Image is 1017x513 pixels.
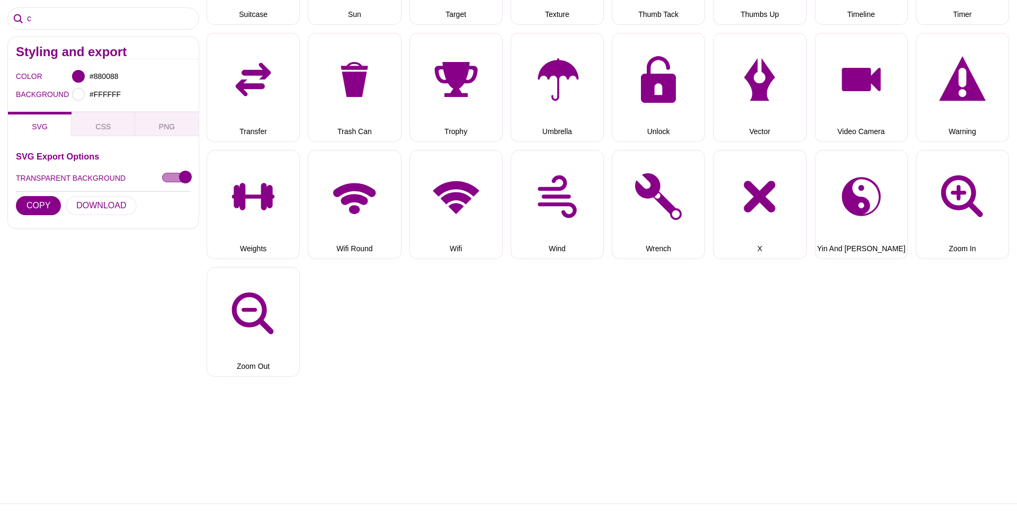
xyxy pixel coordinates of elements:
[409,150,503,259] button: Wifi
[207,33,300,142] button: Transfer
[612,33,705,142] button: Unlock
[16,87,29,101] label: BACKGROUND
[207,267,300,376] button: Zoom Out
[308,33,401,142] button: Trash Can
[16,69,29,83] label: COLOR
[815,150,908,259] button: Yin And [PERSON_NAME]
[815,33,908,142] button: Video Camera
[207,150,300,259] button: Weights
[16,196,61,215] button: COPY
[135,112,199,136] button: PNG
[511,150,604,259] button: Wind
[713,33,806,142] button: Vector
[916,150,1009,259] button: Zoom In
[713,150,806,259] button: X
[16,48,191,56] h2: Styling and export
[66,196,137,215] button: DOWNLOAD
[159,122,175,131] span: PNG
[916,33,1009,142] button: Warning
[511,33,604,142] button: Umbrella
[308,150,401,259] button: Wifi Round
[72,112,135,136] button: CSS
[612,150,705,259] button: Wrench
[16,152,191,161] h3: SVG Export Options
[8,8,199,29] input: Search Icons
[16,171,126,185] label: TRANSPARENT BACKGROUND
[96,122,111,131] span: CSS
[409,33,503,142] button: Trophy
